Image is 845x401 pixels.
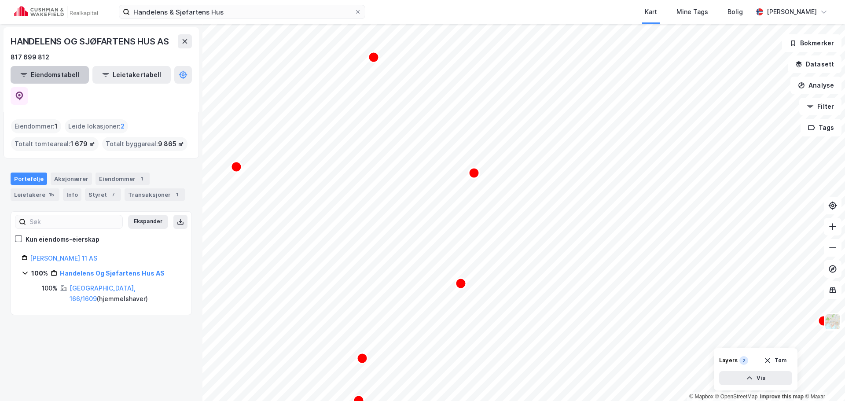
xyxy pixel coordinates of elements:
a: [GEOGRAPHIC_DATA], 166/1609 [70,284,136,302]
div: Map marker [456,278,466,289]
input: Søk [26,215,122,228]
div: 7 [109,190,118,199]
div: Layers [719,357,738,364]
div: Map marker [469,168,479,178]
div: 100% [42,283,58,294]
a: [PERSON_NAME] 11 AS [30,254,97,262]
div: Map marker [231,162,242,172]
div: Leietakere [11,188,59,201]
span: 2 [121,121,125,132]
a: Handelens Og Sjøfartens Hus AS [60,269,165,277]
button: Bokmerker [782,34,841,52]
button: Analyse [790,77,841,94]
div: 817 699 812 [11,52,49,63]
button: Eiendomstabell [11,66,89,84]
img: Z [824,313,841,330]
button: Vis [719,371,792,385]
div: Map marker [818,316,829,326]
div: Kart [645,7,657,17]
div: 100% [31,268,48,279]
div: Bolig [727,7,743,17]
div: ( hjemmelshaver ) [70,283,181,304]
iframe: Chat Widget [801,359,845,401]
div: 1 [137,174,146,183]
div: Kontrollprogram for chat [801,359,845,401]
span: 1 [55,121,58,132]
div: Mine Tags [676,7,708,17]
img: cushman-wakefield-realkapital-logo.202ea83816669bd177139c58696a8fa1.svg [14,6,98,18]
a: Mapbox [689,394,713,400]
input: Søk på adresse, matrikkel, gårdeiere, leietakere eller personer [130,5,354,18]
div: Styret [85,188,121,201]
div: 2 [739,356,748,365]
div: Info [63,188,81,201]
div: HANDELENS OG SJØFARTENS HUS AS [11,34,171,48]
div: 15 [47,190,56,199]
div: Transaksjoner [125,188,185,201]
div: Eiendommer : [11,119,61,133]
div: [PERSON_NAME] [767,7,817,17]
div: Leide lokasjoner : [65,119,128,133]
div: Map marker [357,353,367,364]
div: Totalt tomteareal : [11,137,99,151]
button: Ekspander [128,215,168,229]
div: 1 [173,190,181,199]
div: Map marker [368,52,379,63]
div: Eiendommer [96,173,150,185]
button: Datasett [788,55,841,73]
div: Portefølje [11,173,47,185]
a: Improve this map [760,394,804,400]
a: OpenStreetMap [715,394,758,400]
button: Tøm [758,353,792,368]
button: Tags [801,119,841,136]
div: Totalt byggareal : [102,137,187,151]
div: Kun eiendoms-eierskap [26,234,99,245]
span: 1 679 ㎡ [70,139,95,149]
button: Leietakertabell [92,66,171,84]
span: 9 865 ㎡ [158,139,184,149]
button: Filter [799,98,841,115]
div: Aksjonærer [51,173,92,185]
